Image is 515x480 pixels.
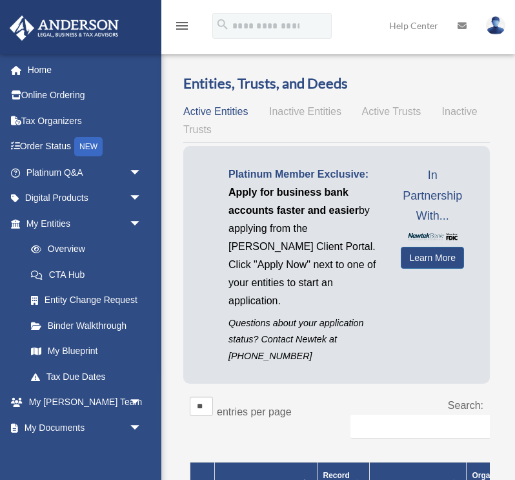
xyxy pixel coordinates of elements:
[6,16,123,41] img: Anderson Advisors Platinum Portal
[129,185,155,212] span: arrow_drop_down
[183,74,490,94] h3: Entities, Trusts, and Deeds
[448,400,483,411] label: Search:
[18,236,148,262] a: Overview
[269,106,341,117] span: Inactive Entities
[174,23,190,34] a: menu
[9,83,161,109] a: Online Ordering
[9,390,161,415] a: My [PERSON_NAME] Teamarrow_drop_down
[9,415,161,441] a: My Documentsarrow_drop_down
[228,256,381,310] p: Click "Apply Now" next to one of your entities to start an application.
[401,165,464,227] span: In Partnership With...
[183,106,478,135] span: Inactive Trusts
[486,16,505,35] img: User Pic
[228,183,381,256] p: by applying from the [PERSON_NAME] Client Portal.
[129,415,155,441] span: arrow_drop_down
[228,165,381,183] p: Platinum Member Exclusive:
[362,106,421,117] span: Active Trusts
[18,313,155,339] a: Binder Walkthrough
[18,287,155,313] a: Entity Change Request
[9,134,161,160] a: Order StatusNEW
[129,390,155,416] span: arrow_drop_down
[9,57,161,83] a: Home
[407,233,458,240] img: NewtekBankLogoSM.png
[129,211,155,237] span: arrow_drop_down
[216,17,230,32] i: search
[228,315,381,364] p: Questions about your application status? Contact Newtek at [PHONE_NUMBER]
[401,247,464,269] a: Learn More
[9,160,161,185] a: Platinum Q&Aarrow_drop_down
[129,160,155,186] span: arrow_drop_down
[9,185,161,211] a: Digital Productsarrow_drop_down
[18,262,155,287] a: CTA Hub
[18,339,155,364] a: My Blueprint
[9,211,155,236] a: My Entitiesarrow_drop_down
[18,364,155,390] a: Tax Due Dates
[217,406,292,417] label: entries per page
[9,108,161,134] a: Tax Organizers
[74,137,103,156] div: NEW
[174,18,190,34] i: menu
[183,106,248,117] span: Active Entities
[228,187,359,216] span: Apply for business bank accounts faster and easier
